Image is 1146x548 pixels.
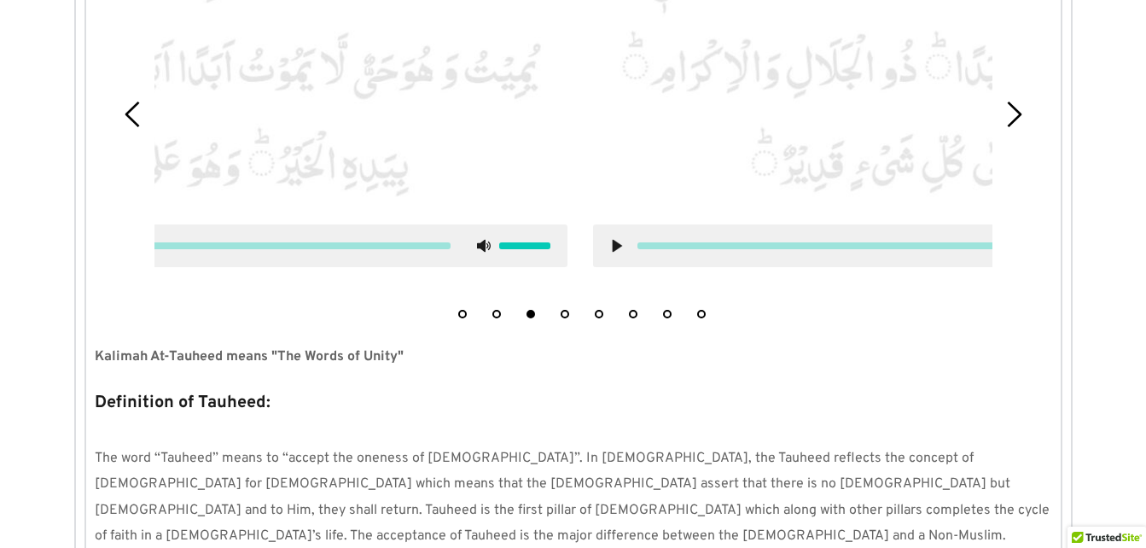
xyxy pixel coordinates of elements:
[697,310,706,318] button: 8 of 8
[95,348,404,365] strong: Kalimah At-Tauheed means "The Words of Unity"
[595,310,603,318] button: 5 of 8
[95,392,271,414] strong: Definition of Tauheed:
[663,310,672,318] button: 7 of 8
[492,310,501,318] button: 2 of 8
[526,310,535,318] button: 3 of 8
[95,450,1053,545] span: The word “Tauheed” means to “accept the oneness of [DEMOGRAPHIC_DATA]”. In [DEMOGRAPHIC_DATA], th...
[458,310,467,318] button: 1 of 8
[629,310,637,318] button: 6 of 8
[561,310,569,318] button: 4 of 8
